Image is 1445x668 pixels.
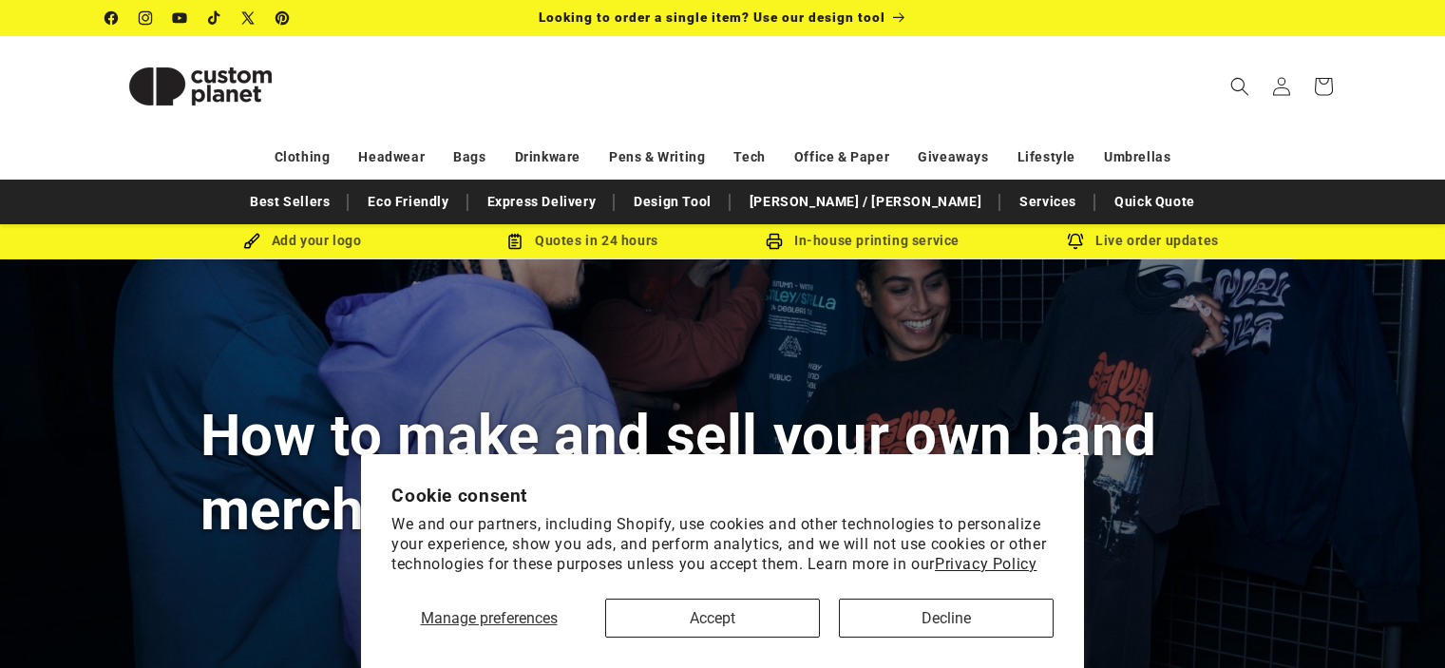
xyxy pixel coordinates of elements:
a: Pens & Writing [609,141,705,174]
h2: Cookie consent [391,485,1054,506]
p: We and our partners, including Shopify, use cookies and other technologies to personalize your ex... [391,515,1054,574]
iframe: Chat Widget [1350,577,1445,668]
a: [PERSON_NAME] / [PERSON_NAME] [740,185,991,219]
div: In-house printing service [723,229,1003,253]
a: Services [1010,185,1086,219]
button: Accept [605,599,820,638]
a: Giveaways [918,141,988,174]
div: Quotes in 24 hours [443,229,723,253]
button: Manage preferences [391,599,586,638]
a: Eco Friendly [358,185,458,219]
img: Order updates [1067,233,1084,250]
h1: How to make and sell your own band merch the complete guide [200,399,1245,545]
summary: Search [1219,66,1261,107]
img: Order Updates Icon [506,233,523,250]
a: Best Sellers [240,185,339,219]
a: Umbrellas [1104,141,1170,174]
a: Lifestyle [1017,141,1075,174]
a: Design Tool [624,185,721,219]
a: Custom Planet [98,36,302,136]
a: Express Delivery [478,185,606,219]
span: Manage preferences [421,609,558,627]
a: Tech [733,141,765,174]
button: Decline [839,599,1054,638]
div: Live order updates [1003,229,1283,253]
span: Looking to order a single item? Use our design tool [539,10,885,25]
a: Quick Quote [1105,185,1205,219]
img: Custom Planet [105,44,295,129]
a: Headwear [358,141,425,174]
img: Brush Icon [243,233,260,250]
a: Clothing [275,141,331,174]
a: Bags [453,141,485,174]
a: Privacy Policy [935,555,1036,573]
a: Drinkware [515,141,580,174]
a: Office & Paper [794,141,889,174]
img: In-house printing [766,233,783,250]
div: Add your logo [162,229,443,253]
